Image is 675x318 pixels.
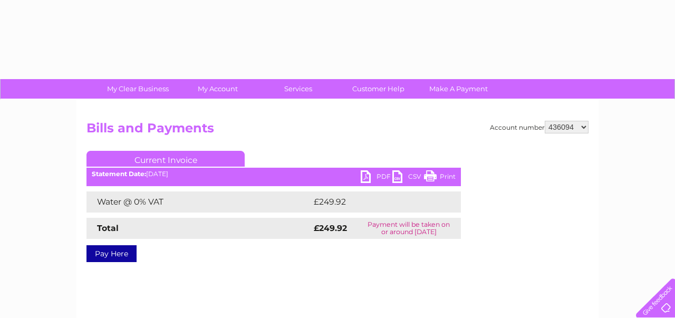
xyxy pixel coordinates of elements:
[361,170,392,186] a: PDF
[255,79,342,99] a: Services
[86,245,137,262] a: Pay Here
[86,191,311,213] td: Water @ 0% VAT
[490,121,589,133] div: Account number
[311,191,442,213] td: £249.92
[92,170,146,178] b: Statement Date:
[86,170,461,178] div: [DATE]
[94,79,181,99] a: My Clear Business
[97,223,119,233] strong: Total
[415,79,502,99] a: Make A Payment
[392,170,424,186] a: CSV
[175,79,262,99] a: My Account
[424,170,456,186] a: Print
[86,151,245,167] a: Current Invoice
[86,121,589,141] h2: Bills and Payments
[335,79,422,99] a: Customer Help
[357,218,461,239] td: Payment will be taken on or around [DATE]
[314,223,347,233] strong: £249.92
